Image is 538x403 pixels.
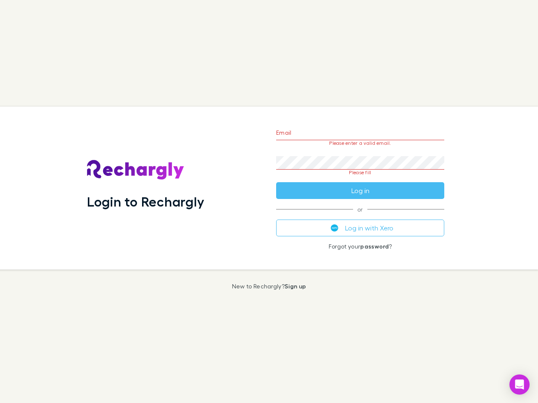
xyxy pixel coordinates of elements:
div: Open Intercom Messenger [509,374,530,395]
span: or [276,209,444,209]
button: Log in [276,182,444,199]
img: Rechargly's Logo [87,160,185,180]
p: New to Rechargly? [232,283,306,290]
a: password [360,243,389,250]
img: Xero's logo [331,224,338,232]
button: Log in with Xero [276,220,444,236]
p: Please fill [276,170,444,175]
a: Sign up [285,283,306,290]
h1: Login to Rechargly [87,194,204,209]
p: Please enter a valid email. [276,140,444,146]
p: Forgot your ? [276,243,444,250]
